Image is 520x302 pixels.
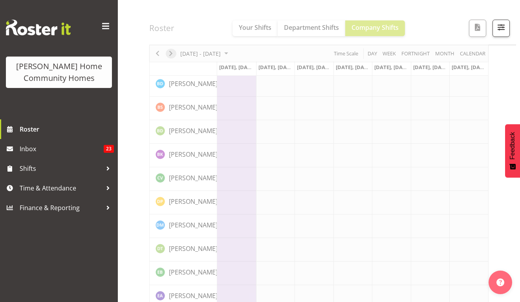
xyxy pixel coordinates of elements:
button: Filter Shifts [493,20,510,37]
div: [PERSON_NAME] Home Community Homes [14,60,104,84]
span: Feedback [509,132,516,159]
span: Shifts [20,163,102,174]
img: Rosterit website logo [6,20,71,35]
span: Finance & Reporting [20,202,102,214]
span: Inbox [20,143,104,155]
span: 23 [104,145,114,153]
img: help-xxl-2.png [496,278,504,286]
button: Feedback - Show survey [505,124,520,178]
span: Roster [20,123,114,135]
span: Time & Attendance [20,182,102,194]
